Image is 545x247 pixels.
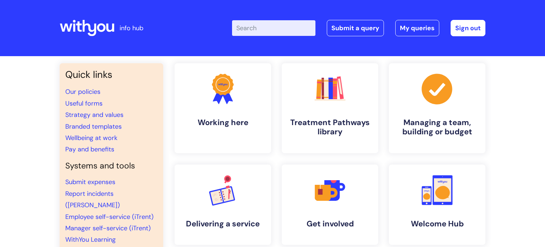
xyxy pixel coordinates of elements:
a: WithYou Learning [65,235,116,244]
h4: Delivering a service [180,219,265,229]
h4: Managing a team, building or budget [395,118,480,137]
h4: Get involved [287,219,373,229]
a: Useful forms [65,99,103,108]
a: Welcome Hub [389,165,485,245]
a: Strategy and values [65,111,123,119]
a: Managing a team, building or budget [389,63,485,153]
h4: Systems and tools [65,161,158,171]
a: Working here [175,63,271,153]
h4: Welcome Hub [395,219,480,229]
p: info hub [120,22,143,34]
h4: Working here [180,118,265,127]
a: Wellbeing at work [65,134,117,142]
a: My queries [395,20,439,36]
a: Submit expenses [65,178,115,186]
a: Sign out [451,20,485,36]
a: Pay and benefits [65,145,114,154]
a: Report incidents ([PERSON_NAME]) [65,189,120,209]
a: Submit a query [327,20,384,36]
h3: Quick links [65,69,158,80]
a: Employee self-service (iTrent) [65,213,154,221]
a: Manager self-service (iTrent) [65,224,151,232]
input: Search [232,20,315,36]
a: Our policies [65,87,100,96]
a: Delivering a service [175,165,271,245]
a: Treatment Pathways library [282,63,378,153]
div: | - [232,20,485,36]
h4: Treatment Pathways library [287,118,373,137]
a: Branded templates [65,122,122,131]
a: Get involved [282,165,378,245]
